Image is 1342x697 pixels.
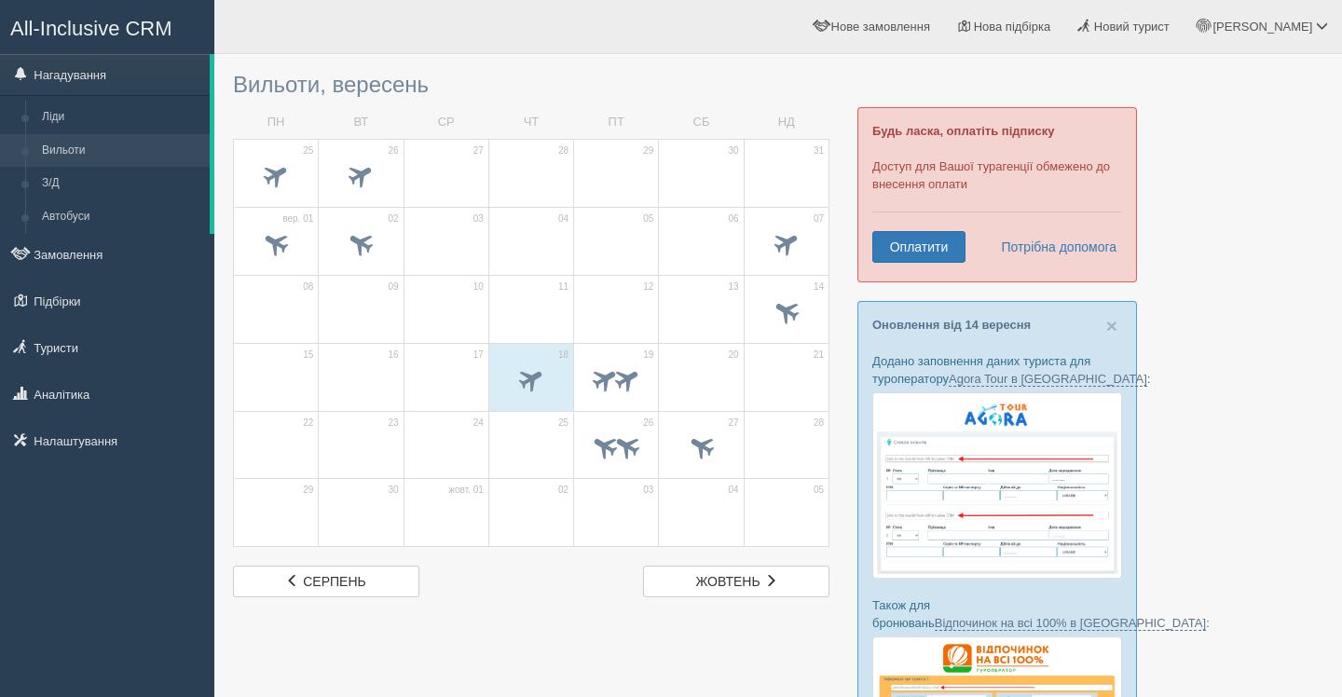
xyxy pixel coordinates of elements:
[643,484,653,497] span: 03
[473,144,484,157] span: 27
[34,200,210,234] a: Автобуси
[388,348,398,362] span: 16
[872,596,1122,632] p: Також для бронювань :
[558,417,568,430] span: 25
[303,280,313,294] span: 08
[282,212,313,225] span: вер. 01
[558,212,568,225] span: 04
[303,574,365,589] span: серпень
[814,144,824,157] span: 31
[558,144,568,157] span: 28
[872,392,1122,579] img: agora-tour-%D1%84%D0%BE%D1%80%D0%BC%D0%B0-%D0%B1%D1%80%D0%BE%D0%BD%D1%8E%D0%B2%D0%B0%D0%BD%D0%BD%...
[814,212,824,225] span: 07
[872,352,1122,388] p: Додано заповнення даних туриста для туроператору :
[233,73,829,97] h3: Вильоти, вересень
[989,231,1117,263] a: Потрібна допомога
[1212,20,1312,34] span: [PERSON_NAME]
[1106,315,1117,336] span: ×
[303,348,313,362] span: 15
[388,417,398,430] span: 23
[10,17,172,40] span: All-Inclusive CRM
[814,417,824,430] span: 28
[388,484,398,497] span: 30
[1106,316,1117,335] button: Close
[558,280,568,294] span: 11
[448,484,484,497] span: жовт. 01
[729,212,739,225] span: 06
[473,280,484,294] span: 10
[729,280,739,294] span: 13
[643,212,653,225] span: 05
[729,348,739,362] span: 20
[34,134,210,168] a: Вильоти
[34,167,210,200] a: З/Д
[473,212,484,225] span: 03
[814,348,824,362] span: 21
[696,574,760,589] span: жовтень
[303,417,313,430] span: 22
[872,124,1054,138] b: Будь ласка, оплатіть підписку
[233,566,419,597] a: серпень
[1094,20,1170,34] span: Новий турист
[831,20,930,34] span: Нове замовлення
[574,106,659,139] td: ПТ
[388,144,398,157] span: 26
[935,616,1206,631] a: Відпочинок на всі 100% в [GEOGRAPHIC_DATA]
[814,484,824,497] span: 05
[558,484,568,497] span: 02
[949,372,1147,387] a: Agora Tour в [GEOGRAPHIC_DATA]
[473,348,484,362] span: 17
[388,212,398,225] span: 02
[729,144,739,157] span: 30
[872,318,1031,332] a: Оновлення від 14 вересня
[558,348,568,362] span: 18
[404,106,488,139] td: СР
[234,106,319,139] td: ПН
[643,280,653,294] span: 12
[303,144,313,157] span: 25
[729,484,739,497] span: 04
[643,348,653,362] span: 19
[643,144,653,157] span: 29
[319,106,404,139] td: ВТ
[857,107,1137,282] div: Доступ для Вашої турагенції обмежено до внесення оплати
[643,566,829,597] a: жовтень
[643,417,653,430] span: 26
[744,106,828,139] td: НД
[872,231,965,263] a: Оплатити
[303,484,313,497] span: 29
[814,280,824,294] span: 14
[1,1,213,52] a: All-Inclusive CRM
[388,280,398,294] span: 09
[729,417,739,430] span: 27
[488,106,573,139] td: ЧТ
[34,101,210,134] a: Ліди
[659,106,744,139] td: СБ
[473,417,484,430] span: 24
[974,20,1051,34] span: Нова підбірка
